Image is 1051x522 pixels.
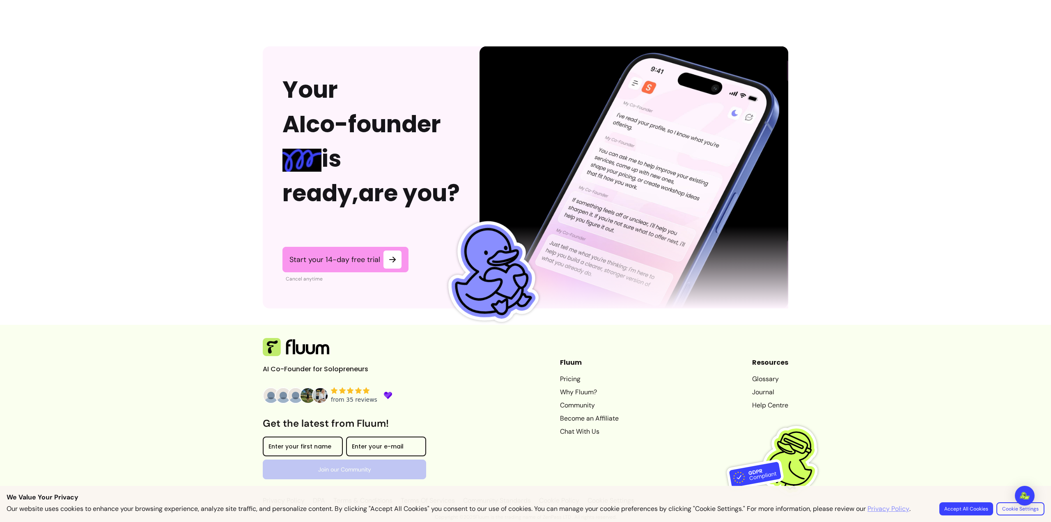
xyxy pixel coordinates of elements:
[480,46,788,308] img: Phone
[727,409,829,512] img: Fluum is GDPR compliant
[263,417,426,430] h3: Get the latest from Fluum!
[282,149,321,172] img: spring Blue
[752,358,788,368] header: Resources
[358,177,460,209] span: are you?
[752,387,788,397] a: Journal
[429,212,551,333] img: Fluum Duck sticker
[867,504,909,514] a: Privacy Policy
[560,414,619,423] a: Become an Affiliate
[286,276,408,282] p: Cancel anytime
[268,444,337,452] input: Enter your first name
[7,492,1044,502] p: We Value Your Privacy
[1015,486,1035,506] div: Open Intercom Messenger
[306,108,441,140] span: co-founder
[560,400,619,410] a: Community
[263,338,329,356] img: Fluum Logo
[263,364,386,374] p: AI Co-Founder for Solopreneurs
[752,374,788,384] a: Glossary
[560,387,619,397] a: Why Fluum?
[352,444,420,452] input: Enter your e-mail
[752,400,788,410] a: Help Centre
[560,427,619,437] a: Chat With Us
[939,502,993,515] button: Accept All Cookies
[289,255,380,264] span: Start your 14-day free trial
[996,502,1044,515] button: Cookie Settings
[560,358,619,368] header: Fluum
[7,504,911,514] p: Our website uses cookies to enhance your browsing experience, analyze site traffic, and personali...
[282,73,460,211] h2: Your AI is ready,
[282,247,408,272] a: Start your 14-day free trial
[560,374,619,384] a: Pricing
